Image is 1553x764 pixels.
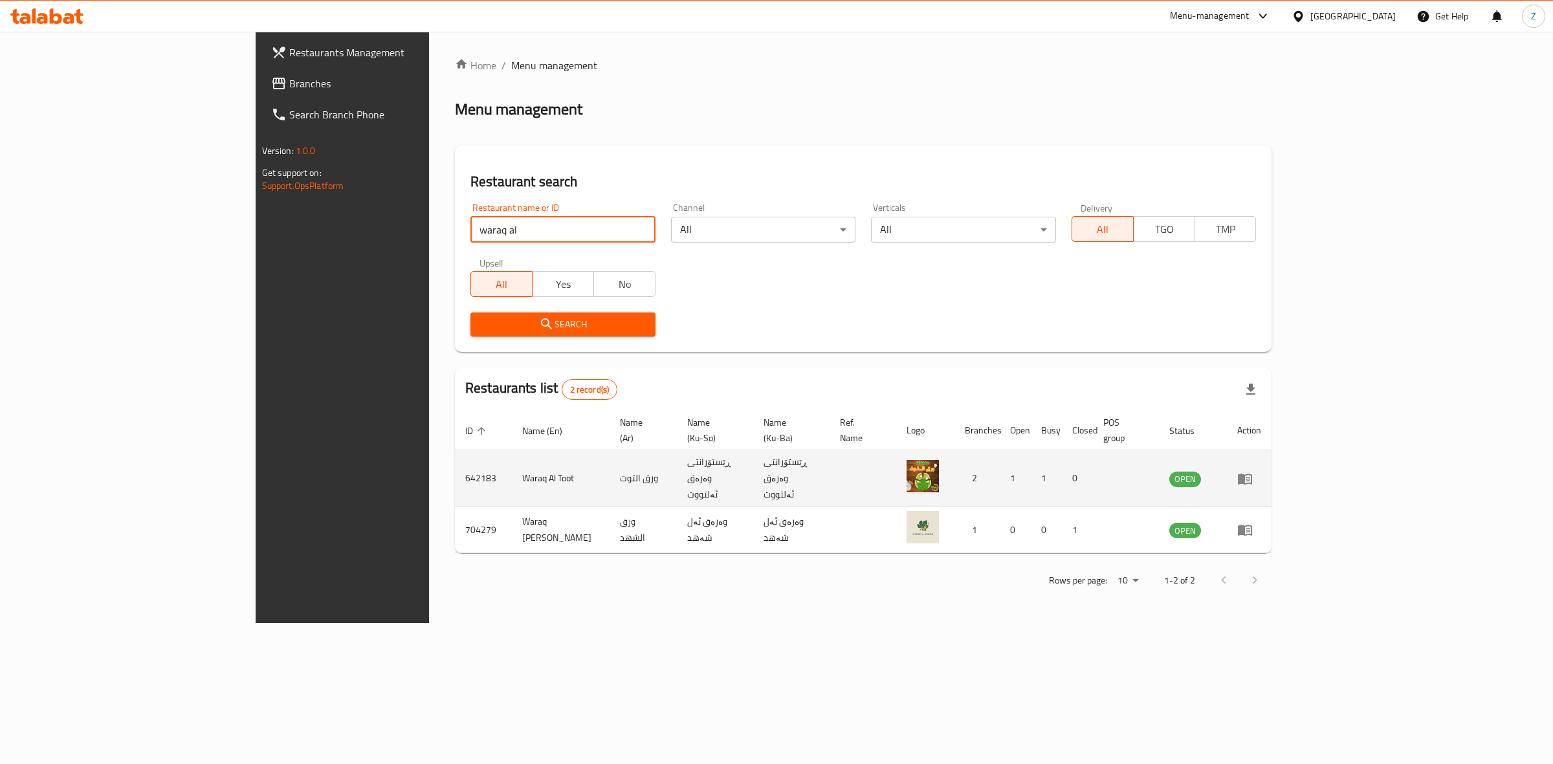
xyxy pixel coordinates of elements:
span: Name (Ku-So) [687,415,738,446]
label: Delivery [1081,203,1113,212]
td: ڕێستۆرانتی وەرەق ئەلتووت [677,450,753,507]
span: Branches [289,76,505,91]
span: Version: [262,142,294,159]
span: All [1077,220,1129,239]
span: Name (Ar) [620,415,661,446]
button: Yes [532,271,594,297]
span: Get support on: [262,164,322,181]
td: 0 [1062,450,1093,507]
table: enhanced table [455,411,1272,553]
div: Rows per page: [1112,571,1143,591]
span: Ref. Name [840,415,881,446]
button: All [1072,216,1134,242]
div: All [671,217,856,243]
td: 1 [954,507,1000,553]
td: 1 [1062,507,1093,553]
span: Name (Ku-Ba) [764,415,814,446]
button: TMP [1195,216,1257,242]
div: [GEOGRAPHIC_DATA] [1310,9,1396,23]
td: وەرەق ئەل شەهد [753,507,830,553]
td: 1 [1000,450,1031,507]
td: وەرەق ئەل شەهد [677,507,753,553]
a: Branches [261,68,515,99]
td: ورق الشهد [610,507,677,553]
span: TMP [1200,220,1251,239]
td: Waraq [PERSON_NAME] [512,507,610,553]
a: Search Branch Phone [261,99,515,130]
img: Waraq Al Shahad [907,511,939,543]
nav: breadcrumb [455,58,1272,73]
span: 1.0.0 [296,142,316,159]
span: POS group [1103,415,1143,446]
a: Support.OpsPlatform [262,177,344,194]
p: Rows per page: [1049,573,1107,589]
span: ID [465,423,490,439]
a: Restaurants Management [261,37,515,68]
button: TGO [1133,216,1195,242]
span: Name (En) [522,423,579,439]
h2: Restaurant search [470,172,1256,191]
td: 1 [1031,450,1062,507]
div: All [871,217,1056,243]
button: All [470,271,533,297]
span: OPEN [1169,472,1201,486]
td: 0 [1000,507,1031,553]
span: Status [1169,423,1211,439]
td: ورق التوت [610,450,677,507]
button: Search [470,312,655,336]
img: Waraq Al Toot [907,460,939,492]
span: No [599,275,650,294]
td: 2 [954,450,1000,507]
div: Menu-management [1170,8,1250,24]
span: Restaurants Management [289,45,505,60]
td: Waraq Al Toot [512,450,610,507]
span: 2 record(s) [562,384,617,396]
span: TGO [1139,220,1190,239]
h2: Menu management [455,99,582,120]
p: 1-2 of 2 [1164,573,1195,589]
th: Open [1000,411,1031,450]
input: Search for restaurant name or ID.. [470,217,655,243]
label: Upsell [479,258,503,267]
div: Total records count [562,379,618,400]
h2: Restaurants list [465,378,617,400]
span: All [476,275,527,294]
span: Search Branch Phone [289,107,505,122]
span: Z [1531,9,1536,23]
button: No [593,271,655,297]
span: OPEN [1169,523,1201,538]
span: Search [481,316,645,333]
td: ڕێستۆرانتی وەرەق ئەلتووت [753,450,830,507]
th: Logo [896,411,954,450]
th: Action [1227,411,1272,450]
div: Export file [1235,374,1266,405]
th: Branches [954,411,1000,450]
div: Menu [1237,522,1261,538]
td: 0 [1031,507,1062,553]
span: Menu management [511,58,597,73]
th: Closed [1062,411,1093,450]
th: Busy [1031,411,1062,450]
span: Yes [538,275,589,294]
